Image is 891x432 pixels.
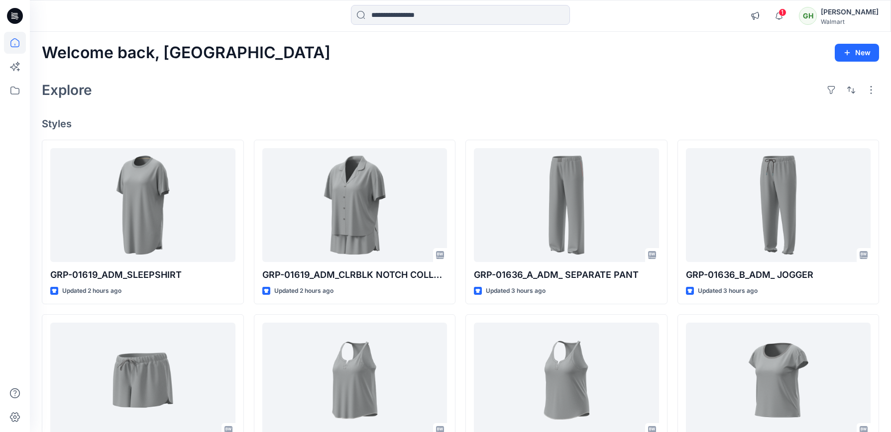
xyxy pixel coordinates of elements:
p: Updated 3 hours ago [698,286,758,296]
a: GRP-01619_ADM_SLEEPSHIRT [50,148,235,262]
p: GRP-01619_ADM_SLEEPSHIRT [50,268,235,282]
div: Walmart [821,18,879,25]
h2: Explore [42,82,92,98]
span: 1 [779,8,786,16]
p: GRP-01636_A_ADM_ SEPARATE PANT [474,268,659,282]
p: Updated 2 hours ago [62,286,121,296]
h4: Styles [42,118,879,130]
a: GRP-01619_ADM_CLRBLK NOTCH COLLAR SHORT SET [262,148,447,262]
p: Updated 3 hours ago [486,286,546,296]
div: GH [799,7,817,25]
p: GRP-01619_ADM_CLRBLK NOTCH COLLAR SHORT SET [262,268,447,282]
button: New [835,44,879,62]
div: [PERSON_NAME] [821,6,879,18]
h2: Welcome back, [GEOGRAPHIC_DATA] [42,44,331,62]
a: GRP-01636_B_ADM_ JOGGER [686,148,871,262]
a: GRP-01636_A_ADM_ SEPARATE PANT [474,148,659,262]
p: Updated 2 hours ago [274,286,334,296]
p: GRP-01636_B_ADM_ JOGGER [686,268,871,282]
